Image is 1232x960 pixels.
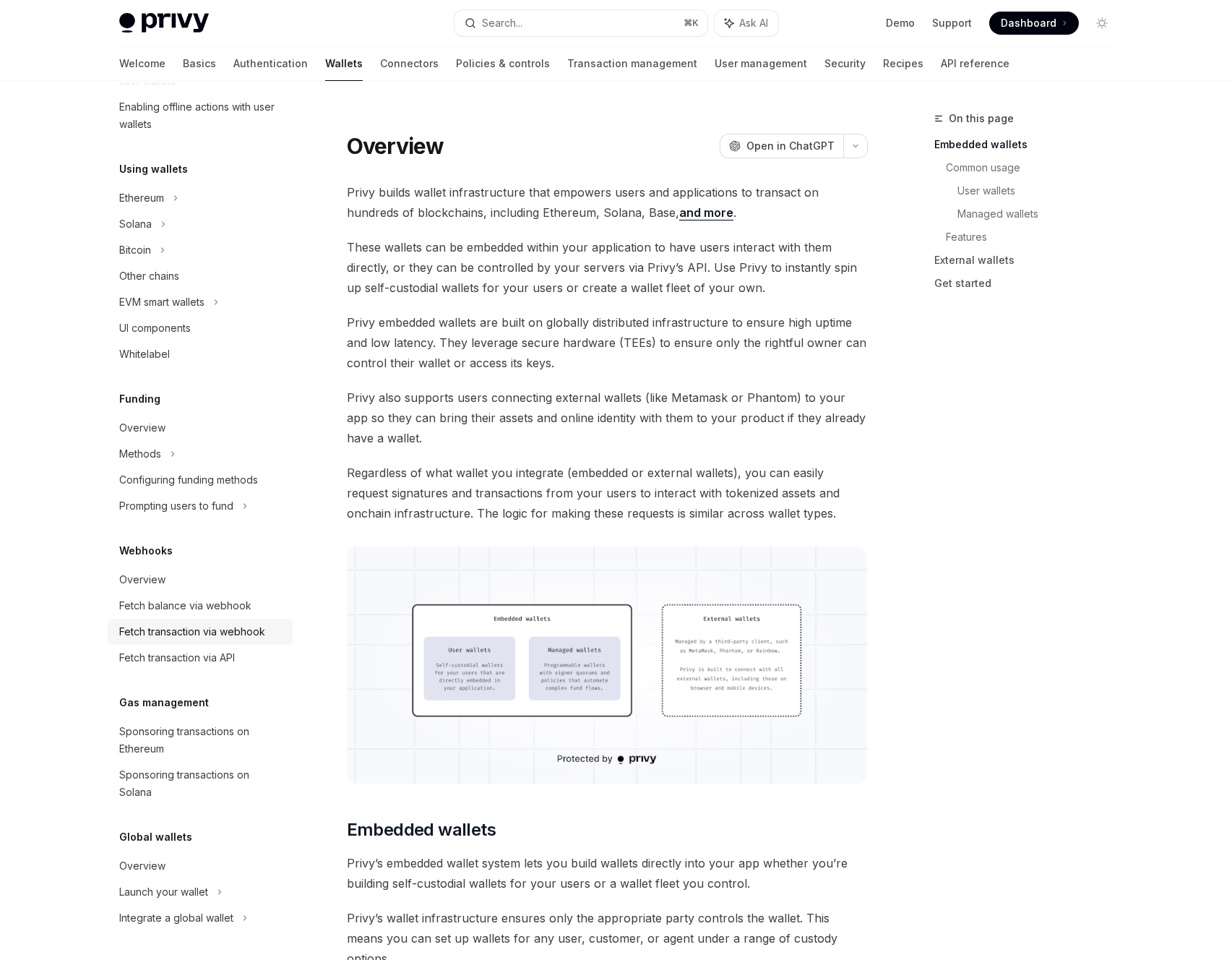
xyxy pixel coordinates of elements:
a: Features [946,226,1125,249]
span: Privy’s embedded wallet system lets you build wallets directly into your app whether you’re build... [347,853,868,893]
a: Configuring funding methods [108,467,293,493]
div: Overview [119,857,165,875]
span: Embedded wallets [347,818,496,841]
a: Fetch transaction via webhook [108,619,293,645]
span: Ask AI [739,16,768,30]
a: Sponsoring transactions on Solana [108,762,293,805]
div: Ethereum [119,189,164,207]
a: Sponsoring transactions on Ethereum [108,719,293,762]
div: Methods [119,445,161,463]
h5: Gas management [119,694,209,711]
a: User management [715,46,807,81]
span: Privy also supports users connecting external wallets (like Metamask or Phantom) to your app so t... [347,387,868,448]
h5: Global wallets [119,828,192,846]
div: Bitcoin [119,241,151,259]
button: Search...⌘K [455,10,707,36]
img: images/walletoverview.png [347,547,868,784]
a: Dashboard [989,12,1079,35]
div: Whitelabel [119,346,170,363]
div: Integrate a global wallet [119,909,233,927]
a: Other chains [108,263,293,289]
span: Privy embedded wallets are built on globally distributed infrastructure to ensure high uptime and... [347,312,868,373]
a: Get started [934,272,1125,295]
span: Regardless of what wallet you integrate (embedded or external wallets), you can easily request si... [347,463,868,523]
button: Toggle dark mode [1090,12,1113,35]
span: Privy builds wallet infrastructure that empowers users and applications to transact on hundreds o... [347,182,868,223]
a: Managed wallets [957,202,1125,226]
span: These wallets can be embedded within your application to have users interact with them directly, ... [347,237,868,298]
h5: Funding [119,390,160,408]
a: Connectors [380,46,439,81]
a: Basics [183,46,216,81]
button: Ask AI [715,10,778,36]
a: Fetch transaction via API [108,645,293,671]
a: API reference [941,46,1009,81]
div: Fetch transaction via API [119,649,235,667]
span: On this page [949,110,1014,127]
a: Demo [886,16,915,30]
a: Whitelabel [108,341,293,367]
a: Transaction management [567,46,697,81]
a: and more [679,205,733,220]
a: Overview [108,853,293,879]
span: ⌘ K [684,17,699,29]
a: Support [932,16,972,30]
a: Security [824,46,866,81]
a: Overview [108,415,293,441]
div: Configuring funding methods [119,471,258,489]
div: Prompting users to fund [119,497,233,515]
button: Open in ChatGPT [720,134,843,158]
a: Authentication [233,46,308,81]
a: Embedded wallets [934,133,1125,156]
a: Fetch balance via webhook [108,593,293,619]
span: Dashboard [1001,16,1056,30]
div: EVM smart wallets [119,293,204,311]
div: Other chains [119,267,179,285]
a: Wallets [325,46,363,81]
div: Overview [119,571,165,588]
a: UI components [108,315,293,341]
a: External wallets [934,249,1125,272]
a: Policies & controls [456,46,550,81]
a: Common usage [946,156,1125,179]
a: Enabling offline actions with user wallets [108,94,293,137]
div: Launch your wallet [119,883,208,901]
div: Solana [119,215,152,233]
h5: Using wallets [119,160,188,178]
img: light logo [119,13,209,33]
div: UI components [119,320,191,337]
div: Fetch transaction via webhook [119,623,265,640]
div: Overview [119,419,165,437]
h5: Webhooks [119,542,173,560]
h1: Overview [347,133,444,159]
a: User wallets [957,179,1125,202]
a: Overview [108,567,293,593]
div: Fetch balance via webhook [119,597,251,614]
div: Search... [482,14,522,32]
a: Welcome [119,46,165,81]
div: Sponsoring transactions on Ethereum [119,723,284,758]
a: Recipes [883,46,923,81]
span: Open in ChatGPT [746,139,835,153]
div: Sponsoring transactions on Solana [119,766,284,801]
div: Enabling offline actions with user wallets [119,98,284,133]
